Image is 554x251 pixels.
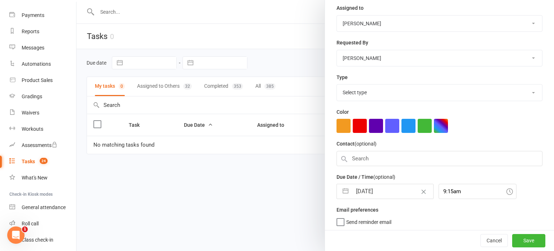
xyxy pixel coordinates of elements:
[9,199,76,216] a: General attendance kiosk mode
[22,221,39,226] div: Roll call
[480,234,508,247] button: Cancel
[22,12,44,18] div: Payments
[22,45,44,51] div: Messages
[9,7,76,23] a: Payments
[9,137,76,153] a: Assessments
[9,23,76,40] a: Reports
[9,153,76,170] a: Tasks 24
[22,142,57,148] div: Assessments
[9,216,76,232] a: Roll call
[337,206,378,214] label: Email preferences
[337,39,368,47] label: Requested By
[9,232,76,248] a: Class kiosk mode
[22,29,39,34] div: Reports
[373,174,395,180] small: (optional)
[22,110,39,116] div: Waivers
[22,175,48,181] div: What's New
[9,72,76,88] a: Product Sales
[22,159,35,164] div: Tasks
[9,56,76,72] a: Automations
[9,121,76,137] a: Workouts
[337,151,542,166] input: Search
[337,173,395,181] label: Due Date / Time
[9,105,76,121] a: Waivers
[337,108,349,116] label: Color
[337,73,348,81] label: Type
[417,185,430,198] button: Clear Date
[22,77,53,83] div: Product Sales
[22,61,51,67] div: Automations
[9,170,76,186] a: What's New
[22,226,28,232] span: 1
[22,237,53,243] div: Class check-in
[22,204,66,210] div: General attendance
[337,4,364,12] label: Assigned to
[346,217,391,225] span: Send reminder email
[355,141,377,147] small: (optional)
[512,234,545,247] button: Save
[9,88,76,105] a: Gradings
[337,140,377,148] label: Contact
[7,226,25,244] iframe: Intercom live chat
[22,126,43,132] div: Workouts
[9,40,76,56] a: Messages
[22,94,42,99] div: Gradings
[40,158,48,164] span: 24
